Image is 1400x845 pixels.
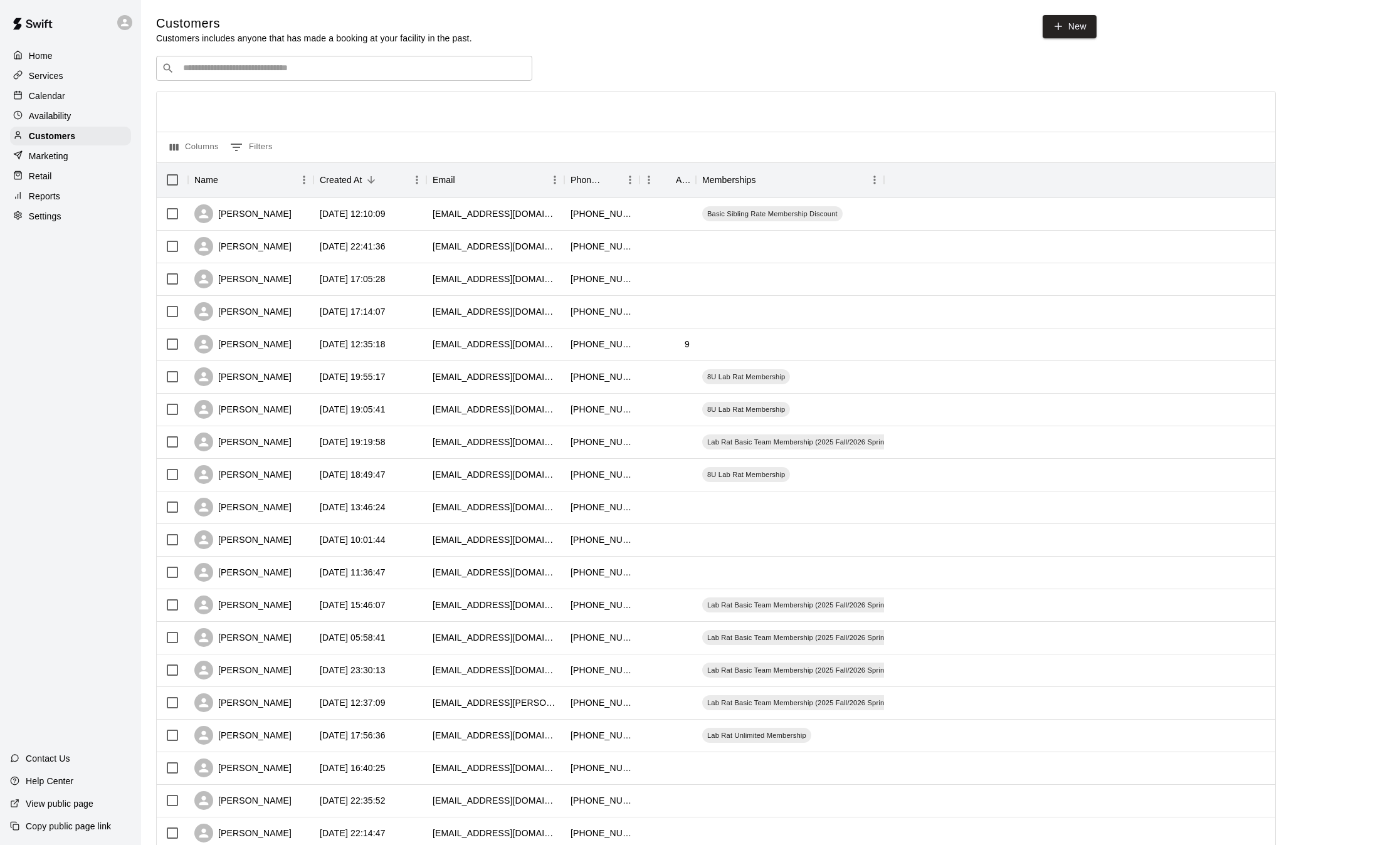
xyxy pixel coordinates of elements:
[433,370,558,383] div: carminaanddavid@gmail.com
[320,501,386,513] div: 2025-08-05 13:46:24
[702,372,790,382] span: 8U Lab Rat Membership
[320,305,386,318] div: 2025-08-08 17:14:07
[10,147,131,165] a: Marketing
[564,162,639,197] div: Phone Number
[320,207,386,220] div: 2025-08-13 12:10:09
[194,530,292,549] div: [PERSON_NAME]
[702,663,896,678] div: Lab Rat Basic Team Membership (2025 Fall/2026 Spring)
[29,210,61,223] p: Settings
[571,762,633,774] div: +19512183644
[571,533,633,546] div: +19168350178
[29,190,60,202] p: Reports
[639,162,696,197] div: Age
[227,137,276,157] button: Show filters
[29,90,65,102] p: Calendar
[194,270,292,288] div: [PERSON_NAME]
[320,240,386,253] div: 2025-08-12 22:41:36
[194,400,292,419] div: [PERSON_NAME]
[320,566,386,579] div: 2025-08-04 11:36:47
[571,240,633,253] div: +15303913983
[426,162,564,197] div: Email
[658,171,676,189] button: Sort
[362,171,380,189] button: Sort
[702,437,896,447] span: Lab Rat Basic Team Membership (2025 Fall/2026 Spring)
[320,436,386,448] div: 2025-08-05 19:19:58
[10,207,131,226] a: Settings
[10,87,131,105] a: Calendar
[320,370,386,383] div: 2025-08-06 19:55:17
[571,273,633,285] div: +12093230609
[571,827,633,839] div: +19168188206
[320,338,386,350] div: 2025-08-08 12:35:18
[156,32,472,45] p: Customers includes anyone that has made a booking at your facility in the past.
[408,171,426,189] button: Menu
[571,501,633,513] div: +19167996612
[433,696,558,709] div: ad.rodriguez@yahoo.com
[433,468,558,481] div: jyerenasosa@gmail.com
[29,150,68,162] p: Marketing
[702,730,811,740] span: Lab Rat Unlimited Membership
[194,237,292,256] div: [PERSON_NAME]
[194,433,292,451] div: [PERSON_NAME]
[194,628,292,647] div: [PERSON_NAME]
[433,794,558,807] div: jnewton_14@yahoo.com
[194,204,292,223] div: [PERSON_NAME]
[433,305,558,318] div: michaeloprean@yahoo.com
[194,596,292,614] div: [PERSON_NAME]
[10,66,131,85] div: Services
[702,695,896,710] div: Lab Rat Basic Team Membership (2025 Fall/2026 Spring)
[29,110,71,122] p: Availability
[26,775,73,787] p: Help Center
[10,107,131,125] div: Availability
[639,171,658,189] button: Menu
[10,167,131,186] div: Retail
[320,273,386,285] div: 2025-08-12 17:05:28
[218,171,236,189] button: Sort
[571,436,633,448] div: +19165092414
[167,137,222,157] button: Select columns
[702,665,896,675] span: Lab Rat Basic Team Membership (2025 Fall/2026 Spring)
[433,162,455,197] div: Email
[702,162,756,197] div: Memberships
[433,207,558,220] div: tgraysr@egusd.net
[320,468,386,481] div: 2025-08-05 18:49:47
[571,338,633,350] div: +19163971000
[194,758,292,777] div: [PERSON_NAME]
[320,827,386,839] div: 2025-07-27 22:14:47
[320,162,362,197] div: Created At
[571,305,633,318] div: +19165243926
[433,566,558,579] div: appdadcash@gmail.com
[571,207,633,220] div: +19164204924
[194,498,292,517] div: [PERSON_NAME]
[455,171,473,189] button: Sort
[603,171,621,189] button: Sort
[194,465,292,484] div: [PERSON_NAME]
[571,599,633,611] div: +19163970016
[702,467,790,482] div: 8U Lab Rat Membership
[29,70,63,82] p: Services
[571,664,633,676] div: +18583445477
[194,302,292,321] div: [PERSON_NAME]
[194,367,292,386] div: [PERSON_NAME]
[702,597,896,612] div: Lab Rat Basic Team Membership (2025 Fall/2026 Spring)
[702,369,790,384] div: 8U Lab Rat Membership
[702,470,790,480] span: 8U Lab Rat Membership
[26,752,70,765] p: Contact Us
[433,664,558,676] div: christophermilloy@gmail.com
[26,797,93,810] p: View public page
[433,827,558,839] div: vincentbragdon@yahoo.com
[10,46,131,65] div: Home
[320,403,386,416] div: 2025-08-06 19:05:41
[320,599,386,611] div: 2025-08-01 15:46:07
[702,206,843,221] div: Basic Sibling Rate Membership Discount
[571,631,633,644] div: +19168373232
[320,729,386,742] div: 2025-07-28 17:56:36
[865,171,884,189] button: Menu
[696,162,884,197] div: Memberships
[313,162,426,197] div: Created At
[702,728,811,743] div: Lab Rat Unlimited Membership
[702,698,896,708] span: Lab Rat Basic Team Membership (2025 Fall/2026 Spring)
[320,794,386,807] div: 2025-07-27 22:35:52
[156,15,472,32] h5: Customers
